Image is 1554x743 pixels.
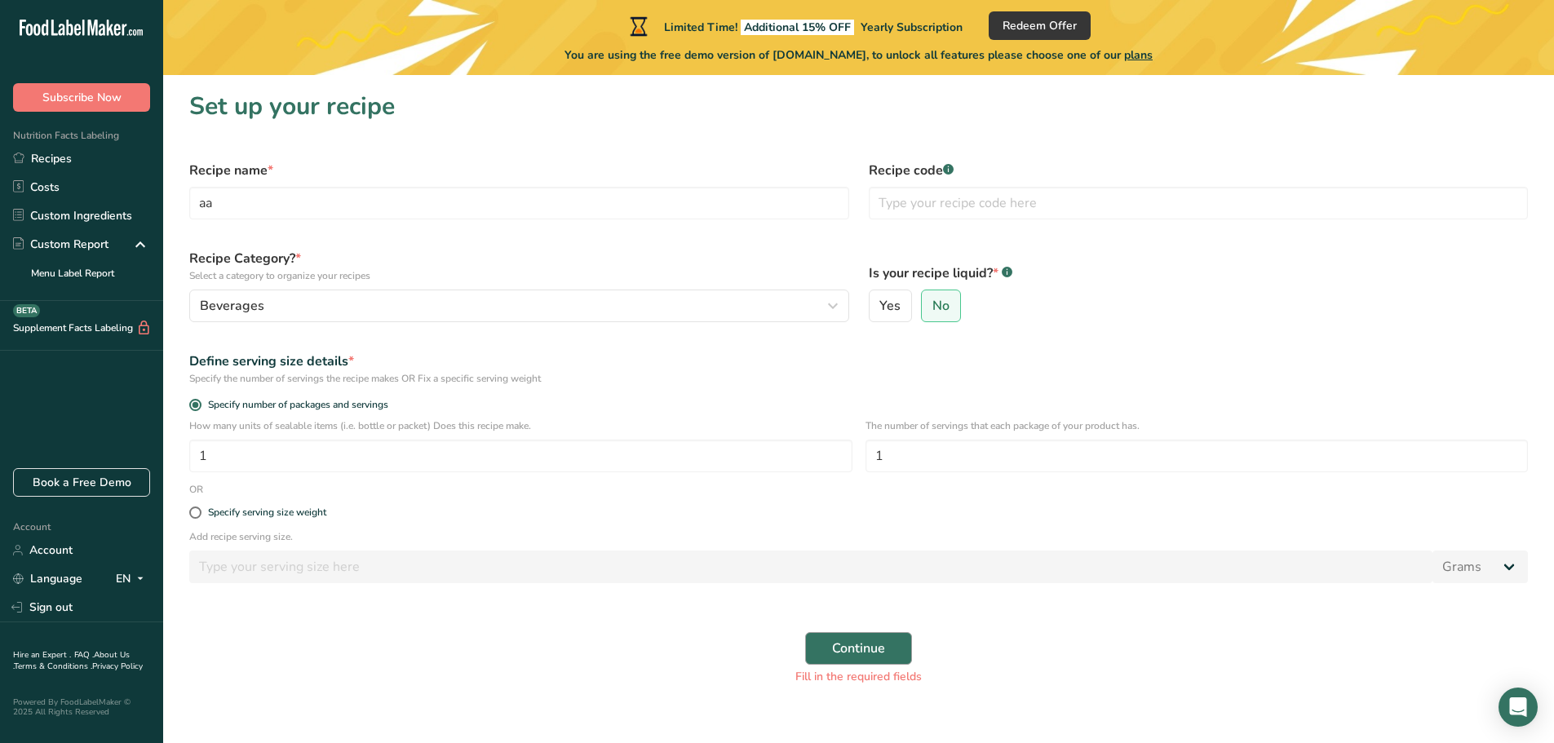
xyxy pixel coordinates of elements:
[879,298,901,314] span: Yes
[564,46,1153,64] span: You are using the free demo version of [DOMAIN_NAME], to unlock all features please choose one of...
[861,20,963,35] span: Yearly Subscription
[805,632,912,665] button: Continue
[189,249,849,283] label: Recipe Category?
[1124,47,1153,63] span: plans
[1499,688,1538,727] div: Open Intercom Messenger
[13,468,150,497] a: Book a Free Demo
[989,11,1091,40] button: Redeem Offer
[189,88,1528,125] h1: Set up your recipe
[189,187,849,219] input: Type your recipe name here
[201,399,388,411] span: Specify number of packages and servings
[189,418,852,433] p: How many units of sealable items (i.e. bottle or packet) Does this recipe make.
[1003,17,1077,34] span: Redeem Offer
[13,649,71,661] a: Hire an Expert .
[626,16,963,36] div: Limited Time!
[869,263,1529,283] label: Is your recipe liquid?
[189,161,849,180] label: Recipe name
[189,529,1528,544] p: Add recipe serving size.
[866,418,1529,433] p: The number of servings that each package of your product has.
[189,668,1528,685] div: Fill in the required fields
[42,89,122,106] span: Subscribe Now
[869,187,1529,219] input: Type your recipe code here
[13,304,40,317] div: BETA
[832,639,885,658] span: Continue
[189,268,849,283] p: Select a category to organize your recipes
[179,482,213,497] div: OR
[13,649,130,672] a: About Us .
[189,371,1528,386] div: Specify the number of servings the recipe makes OR Fix a specific serving weight
[200,296,264,316] span: Beverages
[189,290,849,322] button: Beverages
[208,506,326,519] div: Specify serving size weight
[741,20,854,35] span: Additional 15% OFF
[13,697,150,717] div: Powered By FoodLabelMaker © 2025 All Rights Reserved
[14,661,92,672] a: Terms & Conditions .
[13,83,150,112] button: Subscribe Now
[13,236,108,253] div: Custom Report
[189,551,1432,583] input: Type your serving size here
[116,569,150,589] div: EN
[869,161,1529,180] label: Recipe code
[74,649,94,661] a: FAQ .
[189,352,1528,371] div: Define serving size details
[92,661,143,672] a: Privacy Policy
[13,564,82,593] a: Language
[932,298,950,314] span: No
